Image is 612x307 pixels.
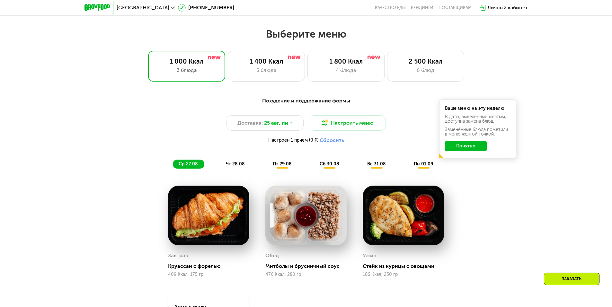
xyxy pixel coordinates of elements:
h2: Выберите меню [21,28,591,40]
div: Личный кабинет [487,4,528,12]
div: 6 блюд [394,66,457,74]
div: Стейк из курицы с овощами [363,263,449,269]
button: Понятно [445,141,487,151]
div: Круассан с форелью [168,263,254,269]
div: поставщикам [439,5,472,10]
div: Завтрак [168,251,188,260]
span: [GEOGRAPHIC_DATA] [117,5,169,10]
span: пт 29.08 [273,161,292,167]
div: 186 Ккал, 250 гр [363,272,444,277]
a: [PHONE_NUMBER] [178,4,234,12]
a: Качество еды [375,5,406,10]
div: 1 400 Ккал [235,57,298,65]
span: чт 28.08 [226,161,245,167]
div: Заменённые блюда пометили в меню жёлтой точкой. [445,127,510,136]
span: 25 авг, пн [264,119,288,127]
span: сб 30.08 [320,161,339,167]
div: Ваше меню на эту неделю [445,106,510,111]
div: Заказать [544,273,599,285]
div: Похудение и поддержание формы [116,97,496,105]
div: Митболы и брусничный соус [265,263,352,269]
button: Настроить меню [309,115,386,131]
div: 3 блюда [235,66,298,74]
span: Доставка: [237,119,263,127]
span: вс 31.08 [367,161,386,167]
div: 4 блюда [314,66,378,74]
div: 2 500 Ккал [394,57,457,65]
a: Вендинги [411,5,433,10]
div: 1 800 Ккал [314,57,378,65]
button: Сбросить [320,137,344,144]
div: 1 000 Ккал [155,57,218,65]
div: В даты, выделенные желтым, доступна замена блюд. [445,115,510,124]
div: 3 блюда [155,66,218,74]
span: пн 01.09 [414,161,433,167]
div: 409 Ккал, 175 гр [168,272,249,277]
span: ср 27.08 [179,161,198,167]
div: 476 Ккал, 280 гр [265,272,347,277]
span: Настроен 1 прием (0 ₽) [268,138,318,143]
div: Обед [265,251,279,260]
div: Ужин [363,251,377,260]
